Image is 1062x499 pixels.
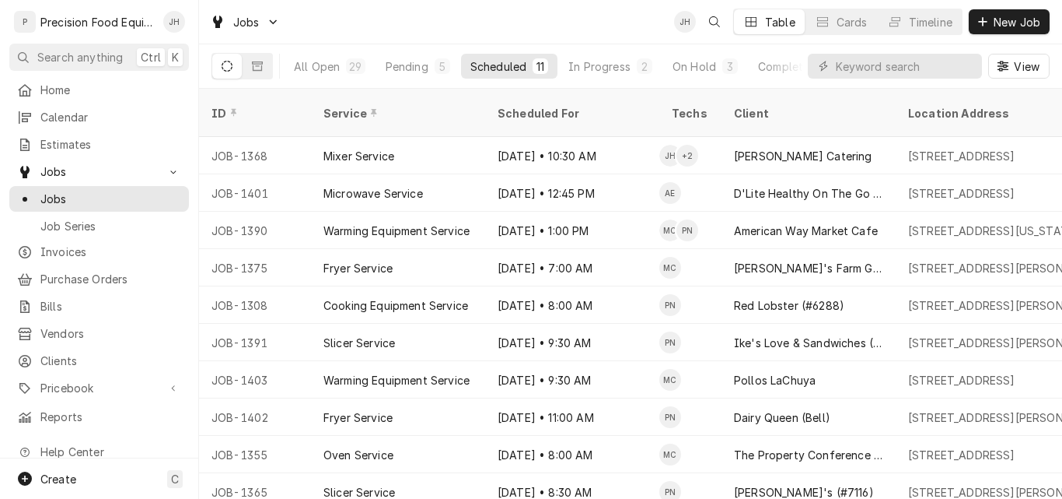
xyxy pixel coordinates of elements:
div: Pollos LaChuya [734,372,816,388]
div: JOB-1390 [199,212,311,249]
a: Clients [9,348,189,374]
div: AE [659,182,681,204]
div: Warming Equipment Service [323,223,470,239]
span: Job Series [40,218,181,234]
a: Calendar [9,104,189,130]
a: Go to Pricebook [9,375,189,401]
div: Scheduled For [498,105,644,121]
div: [DATE] • 9:30 AM [485,324,659,361]
div: Slicer Service [323,335,395,351]
div: [STREET_ADDRESS] [908,372,1015,388]
div: ID [211,105,295,121]
button: Open search [702,9,727,34]
div: Mike Caster's Avatar [659,220,681,241]
div: Pete Nielson's Avatar [659,332,681,353]
div: [PERSON_NAME]'s Farm Grill [734,260,883,276]
div: 11 [536,58,545,75]
span: Jobs [233,14,260,30]
div: [DATE] • 8:00 AM [485,436,659,473]
div: MC [659,257,681,279]
div: Fryer Service [323,409,393,426]
div: Cards [837,14,868,30]
div: Microwave Service [323,185,423,202]
div: JOB-1308 [199,286,311,324]
div: JOB-1401 [199,174,311,212]
span: Purchase Orders [40,271,181,287]
div: [DATE] • 12:45 PM [485,174,659,212]
a: Purchase Orders [9,266,189,292]
div: Mike Caster's Avatar [659,369,681,391]
div: JH [659,145,681,167]
button: Search anythingCtrlK [9,44,189,71]
div: JOB-1403 [199,361,311,399]
div: MC [659,220,681,241]
div: PN [659,332,681,353]
div: [DATE] • 9:30 AM [485,361,659,399]
div: Jason Hertel's Avatar [659,145,681,167]
div: [DATE] • 8:00 AM [485,286,659,324]
span: Reports [40,409,181,425]
span: Ctrl [141,49,161,65]
div: P [14,11,36,33]
span: Home [40,82,181,98]
div: PN [659,294,681,316]
span: Vendors [40,325,181,342]
div: JH [674,11,696,33]
span: Jobs [40,191,181,207]
div: [DATE] • 11:00 AM [485,399,659,436]
div: + 2 [676,145,698,167]
div: JOB-1368 [199,137,311,174]
div: Oven Service [323,447,393,463]
div: JH [163,11,185,33]
div: [DATE] • 10:30 AM [485,137,659,174]
div: Fryer Service [323,260,393,276]
div: Pete Nielson's Avatar [659,406,681,428]
span: Estimates [40,136,181,153]
div: Mixer Service [323,148,394,164]
div: Red Lobster (#6288) [734,297,844,314]
div: [STREET_ADDRESS] [908,447,1015,463]
a: Jobs [9,186,189,212]
div: PN [676,220,698,241]
div: Service [323,105,470,121]
div: PN [659,406,681,428]
span: Bills [40,298,181,315]
a: Go to Help Center [9,439,189,465]
div: Pete Nielson's Avatar [659,294,681,316]
div: [DATE] • 1:00 PM [485,212,659,249]
div: Ike's Love & Sandwiches ( [GEOGRAPHIC_DATA]) [734,335,883,351]
div: 29 [349,58,362,75]
div: MC [659,444,681,466]
a: Go to Jobs [204,9,286,35]
span: Clients [40,353,181,369]
a: Job Series [9,213,189,239]
div: Completed [758,58,816,75]
span: Pricebook [40,380,158,396]
div: Anthony Ellinger's Avatar [659,182,681,204]
div: Techs [672,105,709,121]
div: Mike Caster's Avatar [659,257,681,279]
button: View [988,54,1050,79]
div: Jason Hertel's Avatar [163,11,185,33]
span: Calendar [40,109,181,125]
div: All Open [294,58,340,75]
div: [DATE] • 7:00 AM [485,249,659,286]
span: K [172,49,179,65]
span: Search anything [37,49,123,65]
a: Go to Jobs [9,159,189,184]
span: New Job [990,14,1043,30]
span: Invoices [40,244,181,260]
div: [PERSON_NAME] Catering [734,148,872,164]
a: Reports [9,404,189,430]
span: Create [40,473,76,486]
div: [STREET_ADDRESS] [908,185,1015,202]
span: Jobs [40,163,158,180]
div: MC [659,369,681,391]
div: Pete Nielson's Avatar [676,220,698,241]
div: Scheduled [470,58,526,75]
div: JOB-1391 [199,324,311,361]
div: Mike Caster's Avatar [659,444,681,466]
div: D'Lite Healthy On The Go (Southern) [734,185,883,202]
div: Cooking Equipment Service [323,297,468,314]
div: 3 [725,58,735,75]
